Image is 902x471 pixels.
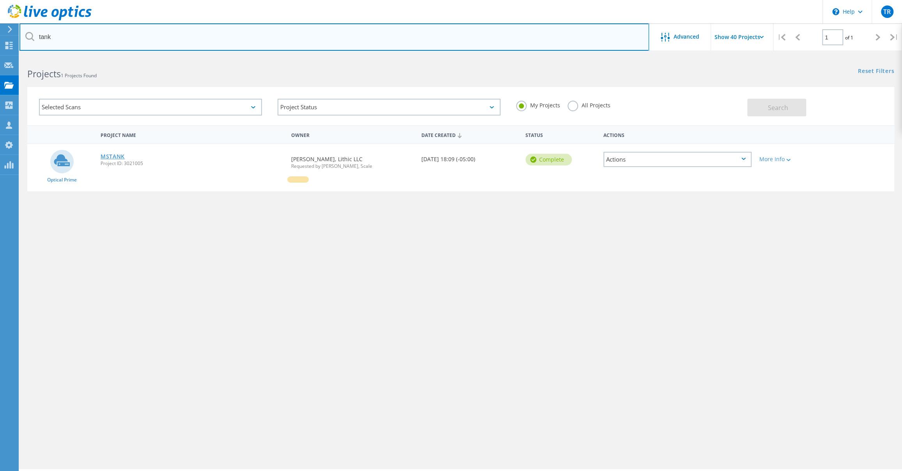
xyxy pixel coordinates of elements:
span: of 1 [845,34,853,41]
div: More Info [759,156,821,162]
span: Optical Prime [47,178,77,182]
span: Advanced [674,34,699,39]
div: Complete [525,154,572,165]
div: [DATE] 18:09 (-05:00) [417,144,522,170]
label: All Projects [568,101,610,108]
a: Live Optics Dashboard [8,16,92,22]
div: Actions [603,152,752,167]
div: | [886,23,902,51]
input: Search projects by name, owner, ID, company, etc [19,23,649,51]
div: Project Status [278,99,501,116]
div: Project Name [97,127,287,142]
a: MSTANK [101,154,125,159]
div: Date Created [417,127,522,142]
span: TR [883,9,891,15]
div: | [773,23,789,51]
span: Search [768,103,788,112]
div: Selected Scans [39,99,262,116]
span: 1 Projects Found [61,72,97,79]
svg: \n [832,8,839,15]
a: Reset Filters [858,68,894,75]
div: Actions [600,127,755,142]
div: Status [522,127,600,142]
span: Requested by [PERSON_NAME], Scale [291,164,414,169]
b: Projects [27,68,61,80]
button: Search [747,99,806,116]
div: [PERSON_NAME], Lithic LLC [287,144,417,176]
span: Project ID: 3021005 [101,161,283,166]
div: Owner [287,127,417,142]
label: My Projects [516,101,560,108]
